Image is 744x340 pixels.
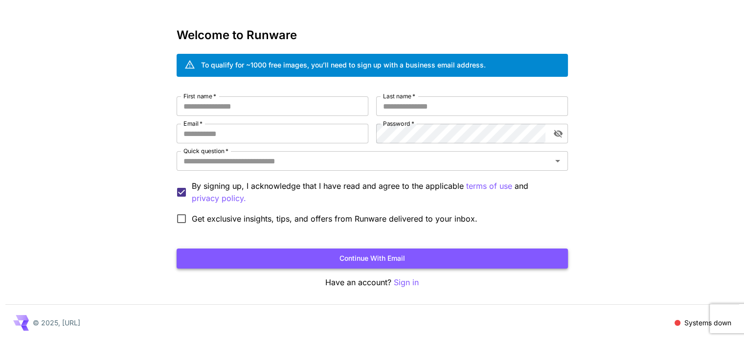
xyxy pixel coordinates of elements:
[684,317,731,328] p: Systems down
[177,28,568,42] h3: Welcome to Runware
[177,276,568,289] p: Have an account?
[466,180,512,192] p: terms of use
[394,276,419,289] button: Sign in
[551,154,564,168] button: Open
[33,317,80,328] p: © 2025, [URL]
[183,147,228,155] label: Quick question
[192,213,477,225] span: Get exclusive insights, tips, and offers from Runware delivered to your inbox.
[192,192,246,204] button: By signing up, I acknowledge that I have read and agree to the applicable terms of use and
[201,60,486,70] div: To qualify for ~1000 free images, you’ll need to sign up with a business email address.
[192,192,246,204] p: privacy policy.
[183,92,216,100] label: First name
[383,119,414,128] label: Password
[177,249,568,269] button: Continue with email
[549,125,567,142] button: toggle password visibility
[466,180,512,192] button: By signing up, I acknowledge that I have read and agree to the applicable and privacy policy.
[183,119,203,128] label: Email
[192,180,560,204] p: By signing up, I acknowledge that I have read and agree to the applicable and
[383,92,415,100] label: Last name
